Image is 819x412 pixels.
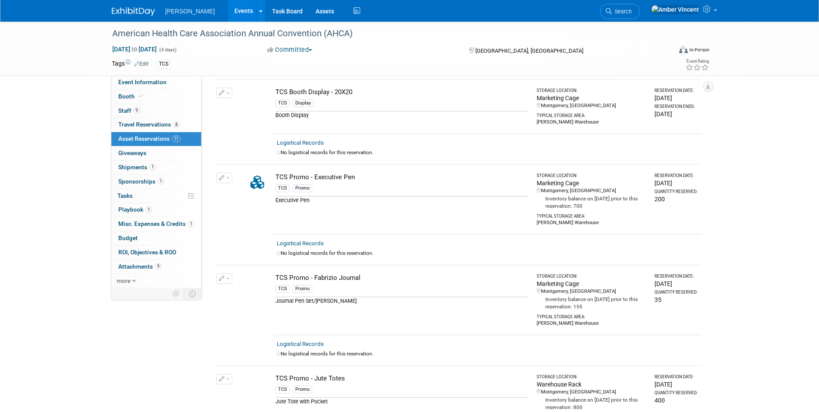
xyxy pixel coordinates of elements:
[149,164,156,170] span: 1
[651,5,699,14] img: Amber Vincent
[188,221,194,227] span: 1
[117,192,133,199] span: Tasks
[537,288,647,295] div: Montgomery, [GEOGRAPHIC_DATA]
[118,135,180,142] span: Asset Reservations
[145,206,152,213] span: 1
[537,219,647,226] div: [PERSON_NAME] Warehouse
[172,136,180,142] span: 11
[275,196,529,204] div: Executive Pen
[537,187,647,194] div: Montgomery, [GEOGRAPHIC_DATA]
[655,273,697,279] div: Reservation Date:
[275,99,290,107] div: TCS
[621,45,710,58] div: Event Format
[537,311,647,320] div: Typical Storage Area:
[156,60,171,69] div: TCS
[111,260,201,274] a: Attachments9
[655,374,697,380] div: Reservation Date:
[537,374,647,380] div: Storage Location:
[111,189,201,203] a: Tasks
[679,46,688,53] img: Format-Inperson.png
[118,178,164,185] span: Sponsorships
[277,250,698,257] div: No logistical records for this reservation.
[655,179,697,187] div: [DATE]
[173,121,180,128] span: 8
[277,149,698,156] div: No logistical records for this reservation.
[118,107,140,114] span: Staff
[112,7,155,16] img: ExhibitDay
[537,102,647,109] div: Montgomery, [GEOGRAPHIC_DATA]
[655,380,697,389] div: [DATE]
[111,146,201,160] a: Giveaways
[293,386,312,393] div: Promo
[600,4,640,19] a: Search
[118,235,138,241] span: Budget
[158,178,164,184] span: 1
[293,99,313,107] div: Display
[275,111,529,119] div: Booth Display
[118,220,194,227] span: Misc. Expenses & Credits
[293,184,312,192] div: Promo
[655,396,697,405] div: 400
[275,88,529,97] div: TCS Booth Display - 20X20
[111,203,201,217] a: Playbook1
[537,279,647,288] div: Marketing Cage
[655,94,697,102] div: [DATE]
[537,173,647,179] div: Storage Location:
[118,79,167,86] span: Event Information
[275,386,290,393] div: TCS
[275,173,529,182] div: TCS Promo - Executive Pen
[183,288,201,299] td: Toggle Event Tabs
[655,289,697,295] div: Quantity Reserved:
[245,273,270,292] img: View Images
[111,274,201,288] a: more
[245,374,270,393] img: View Images
[275,184,290,192] div: TCS
[118,263,161,270] span: Attachments
[689,47,709,53] div: In-Person
[111,118,201,132] a: Travel Reservations8
[655,110,697,118] div: [DATE]
[275,273,529,282] div: TCS Promo - Fabrizio Journal
[537,210,647,219] div: Typical Storage Area:
[655,88,697,94] div: Reservation Date:
[169,288,184,299] td: Personalize Event Tab Strip
[111,175,201,189] a: Sponsorships1
[133,107,140,114] span: 9
[277,350,698,358] div: No logistical records for this reservation.
[245,173,270,192] img: Collateral-Icon-2.png
[109,26,659,41] div: American Health Care Association Annual Convention (AHCA)
[118,249,176,256] span: ROI, Objectives & ROO
[655,390,697,396] div: Quantity Reserved:
[245,88,270,107] img: View Images
[275,285,290,293] div: TCS
[537,194,647,210] div: Inventory balance on [DATE] prior to this reservation: 700
[655,195,697,203] div: 200
[111,76,201,89] a: Event Information
[118,149,146,156] span: Giveaways
[537,119,647,126] div: [PERSON_NAME] Warehouse
[111,231,201,245] a: Budget
[537,109,647,119] div: Typical Storage Area:
[537,179,647,187] div: Marketing Cage
[264,45,316,54] button: Committed
[112,59,149,69] td: Tags
[537,94,647,102] div: Marketing Cage
[112,45,157,53] span: [DATE] [DATE]
[130,46,139,53] span: to
[686,59,709,63] div: Event Rating
[111,246,201,260] a: ROI, Objectives & ROO
[165,8,215,15] span: [PERSON_NAME]
[537,273,647,279] div: Storage Location:
[118,121,180,128] span: Travel Reservations
[655,104,697,110] div: Reservation Ends:
[118,164,156,171] span: Shipments
[111,90,201,104] a: Booth
[155,263,161,269] span: 9
[475,48,583,54] span: [GEOGRAPHIC_DATA], [GEOGRAPHIC_DATA]
[111,161,201,174] a: Shipments1
[111,132,201,146] a: Asset Reservations11
[111,104,201,118] a: Staff9
[655,189,697,195] div: Quantity Reserved:
[118,206,152,213] span: Playbook
[612,8,632,15] span: Search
